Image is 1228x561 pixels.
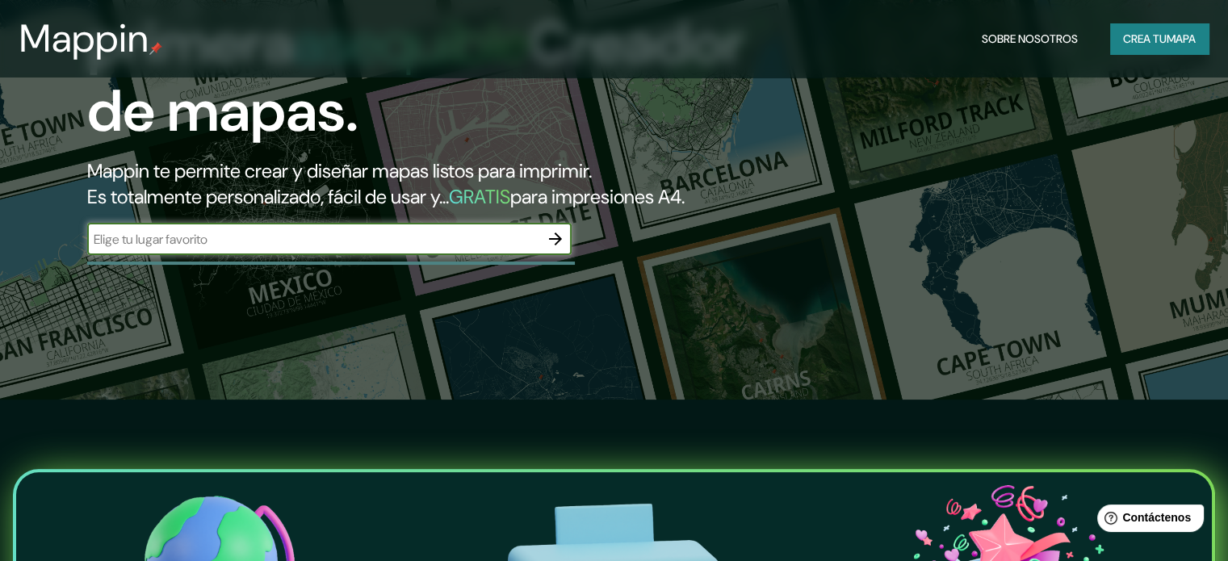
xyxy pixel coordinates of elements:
[1167,31,1196,46] font: mapa
[510,184,685,209] font: para impresiones A4.
[1110,23,1209,54] button: Crea tumapa
[982,31,1078,46] font: Sobre nosotros
[1084,498,1210,543] iframe: Lanzador de widgets de ayuda
[449,184,510,209] font: GRATIS
[87,184,449,209] font: Es totalmente personalizado, fácil de usar y...
[87,230,539,249] input: Elige tu lugar favorito
[87,158,592,183] font: Mappin te permite crear y diseñar mapas listos para imprimir.
[975,23,1084,54] button: Sobre nosotros
[1123,31,1167,46] font: Crea tu
[149,42,162,55] img: pin de mapeo
[19,13,149,64] font: Mappin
